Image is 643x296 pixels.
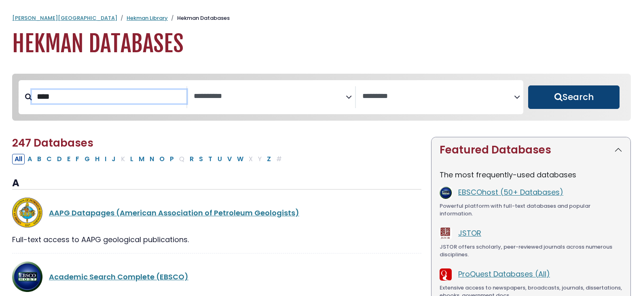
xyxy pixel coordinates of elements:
button: Filter Results U [215,154,224,164]
a: Hekman Library [127,14,168,22]
h3: A [12,177,421,190]
button: Filter Results V [225,154,234,164]
button: Submit for Search Results [528,85,620,109]
button: Filter Results O [157,154,167,164]
span: 247 Databases [12,136,93,150]
button: Filter Results D [55,154,64,164]
a: EBSCOhost (50+ Databases) [458,187,563,197]
button: Filter Results G [82,154,92,164]
nav: Search filters [12,74,631,121]
button: All [12,154,25,164]
div: Full-text access to AAPG geological publications. [12,234,421,245]
div: Alpha-list to filter by first letter of database name [12,153,285,164]
button: Filter Results E [65,154,73,164]
div: JSTOR offers scholarly, peer-reviewed journals across numerous disciplines. [440,243,622,259]
button: Filter Results P [167,154,176,164]
button: Filter Results C [44,154,54,164]
button: Featured Databases [431,137,630,163]
h1: Hekman Databases [12,30,631,57]
a: AAPG Datapages (American Association of Petroleum Geologists) [49,208,299,218]
button: Filter Results Z [264,154,273,164]
button: Filter Results N [147,154,157,164]
button: Filter Results R [187,154,196,164]
a: Academic Search Complete (EBSCO) [49,272,188,282]
textarea: Search [194,92,346,101]
li: Hekman Databases [168,14,230,22]
div: Powerful platform with full-text databases and popular information. [440,202,622,218]
nav: breadcrumb [12,14,631,22]
button: Filter Results W [235,154,246,164]
a: JSTOR [458,228,481,238]
textarea: Search [362,92,514,101]
button: Filter Results S [197,154,205,164]
button: Filter Results A [25,154,34,164]
button: Filter Results M [136,154,147,164]
button: Filter Results T [206,154,215,164]
button: Filter Results L [128,154,136,164]
p: The most frequently-used databases [440,169,622,180]
input: Search database by title or keyword [32,90,186,103]
button: Filter Results J [109,154,118,164]
button: Filter Results F [73,154,82,164]
a: ProQuest Databases (All) [458,269,550,279]
button: Filter Results H [93,154,102,164]
button: Filter Results B [35,154,44,164]
button: Filter Results I [102,154,109,164]
a: [PERSON_NAME][GEOGRAPHIC_DATA] [12,14,117,22]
